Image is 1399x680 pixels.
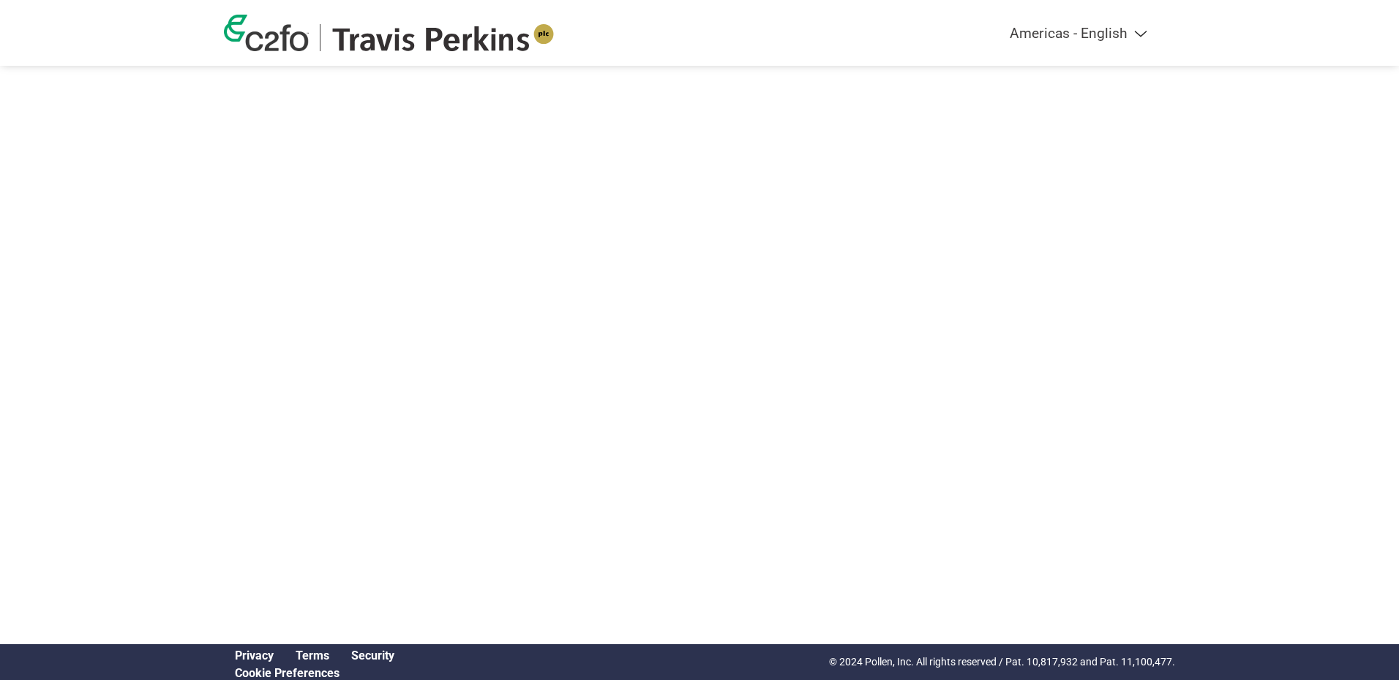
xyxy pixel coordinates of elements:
a: Privacy [235,649,274,662]
a: Cookie Preferences, opens a dedicated popup modal window [235,666,340,680]
a: Security [351,649,394,662]
a: Terms [296,649,329,662]
img: c2fo logo [224,15,309,51]
img: Travis Perkins [331,24,555,51]
p: © 2024 Pollen, Inc. All rights reserved / Pat. 10,817,932 and Pat. 11,100,477. [829,654,1175,670]
div: Open Cookie Preferences Modal [224,666,405,680]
